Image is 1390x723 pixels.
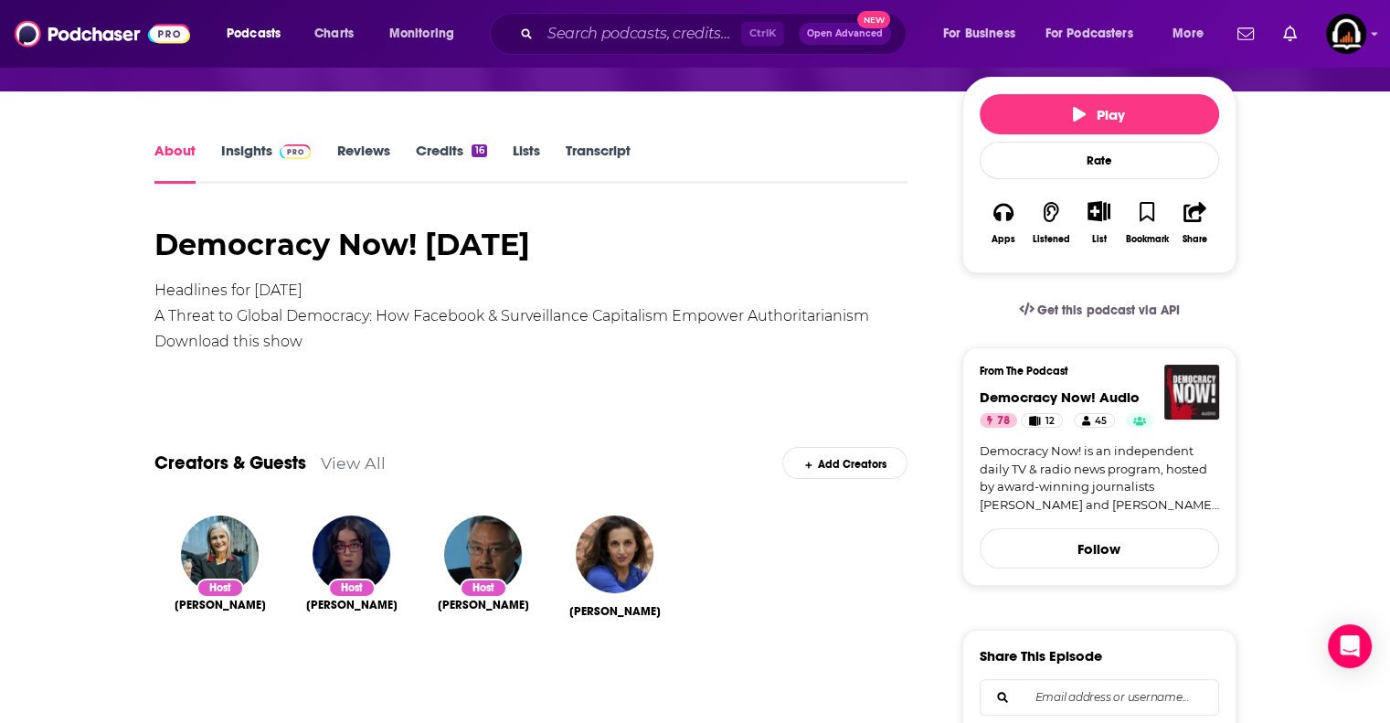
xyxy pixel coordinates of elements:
[566,142,631,184] a: Transcript
[1027,189,1075,256] button: Listened
[980,388,1140,406] a: Democracy Now! Audio
[1045,412,1055,431] span: 12
[1328,624,1372,668] div: Open Intercom Messenger
[980,679,1219,716] div: Search followers
[214,19,304,48] button: open menu
[1095,412,1107,431] span: 45
[1045,21,1133,47] span: For Podcasters
[997,412,1010,431] span: 78
[196,579,244,598] div: Host
[995,680,1204,715] input: Email address or username...
[389,21,454,47] span: Monitoring
[980,365,1204,377] h3: From The Podcast
[1080,201,1118,221] button: Show More Button
[154,333,302,350] a: Download this show
[221,142,312,184] a: InsightsPodchaser Pro
[306,598,398,612] span: [PERSON_NAME]
[1125,234,1168,245] div: Bookmark
[930,19,1038,48] button: open menu
[513,142,540,184] a: Lists
[154,303,908,329] li: A Threat to Global Democracy: How Facebook & Surveillance Capitalism Empower Authoritarianism
[415,142,486,184] a: Credits16
[569,604,661,619] a: Paula Pant
[1171,189,1218,256] button: Share
[1033,234,1070,245] div: Listened
[302,19,365,48] a: Charts
[1092,233,1107,245] div: List
[175,598,266,612] a: Amy Goodman
[472,144,486,157] div: 16
[460,579,507,598] div: Host
[992,234,1015,245] div: Apps
[314,21,354,47] span: Charts
[438,598,529,612] a: Juan González
[569,604,661,619] span: [PERSON_NAME]
[943,21,1015,47] span: For Business
[1276,18,1304,49] a: Show notifications dropdown
[741,22,784,46] span: Ctrl K
[1073,106,1125,123] span: Play
[154,278,908,303] li: Headlines for [DATE]
[154,142,196,184] a: About
[313,516,390,593] img: Nermeen Shaikh
[799,23,891,45] button: Open AdvancedNew
[1164,365,1219,420] img: Democracy Now! Audio
[444,516,522,593] img: Juan González
[181,516,259,593] img: Amy Goodman
[1326,14,1366,54] span: Logged in as kpunia
[1172,21,1204,47] span: More
[328,579,376,598] div: Host
[782,447,907,479] div: Add Creators
[980,442,1219,514] a: Democracy Now! is an independent daily TV & radio news program, hosted by award-winning journalis...
[980,94,1219,134] button: Play
[1326,14,1366,54] img: User Profile
[1123,189,1171,256] button: Bookmark
[280,144,312,159] img: Podchaser Pro
[175,598,266,612] span: [PERSON_NAME]
[1183,234,1207,245] div: Share
[321,453,386,473] a: View All
[336,142,389,184] a: Reviews
[980,142,1219,179] div: Rate
[807,29,883,38] span: Open Advanced
[1326,14,1366,54] button: Show profile menu
[980,413,1017,428] a: 78
[227,21,281,47] span: Podcasts
[1075,189,1122,256] div: Show More ButtonList
[1004,288,1194,333] a: Get this podcast via API
[1230,18,1261,49] a: Show notifications dropdown
[438,598,529,612] span: [PERSON_NAME]
[576,516,653,593] img: Paula Pant
[154,232,908,258] h1: Democracy Now! [DATE]
[980,528,1219,569] button: Follow
[980,647,1102,665] h3: Share This Episode
[1021,413,1062,428] a: 12
[306,598,398,612] a: Nermeen Shaikh
[507,13,924,55] div: Search podcasts, credits, & more...
[377,19,478,48] button: open menu
[540,19,741,48] input: Search podcasts, credits, & more...
[1160,19,1226,48] button: open menu
[1034,19,1160,48] button: open menu
[1037,303,1179,318] span: Get this podcast via API
[857,11,890,28] span: New
[154,452,306,474] a: Creators & Guests
[1074,413,1115,428] a: 45
[15,16,190,51] img: Podchaser - Follow, Share and Rate Podcasts
[980,189,1027,256] button: Apps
